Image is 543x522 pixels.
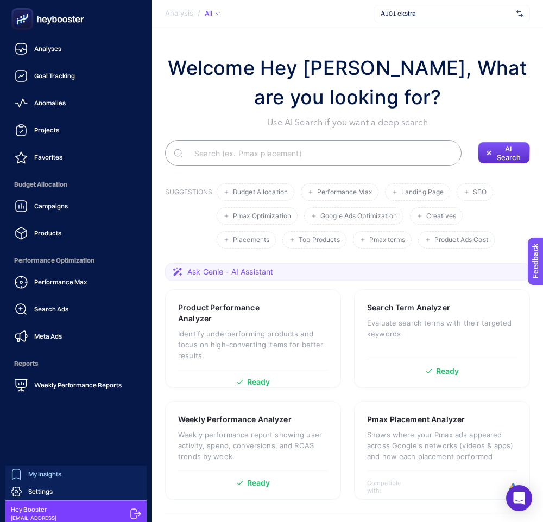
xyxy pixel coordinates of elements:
[233,188,288,196] span: Budget Allocation
[178,328,328,361] p: Identify underperforming products and focus on high-converting items for better results.
[516,8,523,19] img: svg%3e
[205,9,220,18] div: All
[165,289,341,388] a: Product Performance AnalyzerIdentify underperforming products and focus on high-converting items ...
[34,229,61,238] span: Products
[506,485,532,511] div: Open Intercom Messenger
[34,381,122,390] span: Weekly Performance Reports
[165,53,530,112] h1: Welcome Hey [PERSON_NAME], What are you looking for?
[367,414,465,425] h3: Pmax Placement Analyzer
[187,266,273,277] span: Ask Genie - AI Assistant
[9,250,143,271] span: Performance Optimization
[434,236,488,244] span: Product Ads Cost
[299,236,339,244] span: Top Products
[11,514,56,522] span: [EMAIL_ADDRESS]
[233,236,269,244] span: Placements
[34,278,87,287] span: Performance Max
[9,195,143,217] a: Campaigns
[436,367,459,375] span: Ready
[198,9,200,17] span: /
[186,138,453,168] input: Search
[34,44,61,53] span: Analyses
[9,147,143,168] a: Favorites
[9,374,143,396] a: Weekly Performance Reports
[426,212,456,220] span: Creatives
[165,188,212,249] h3: SUGGESTIONS
[7,3,41,12] span: Feedback
[178,414,292,425] h3: Weekly Performance Analyzer
[367,317,517,339] p: Evaluate search terms with their targeted keywords
[233,212,291,220] span: Pmax Optimization
[367,479,416,494] span: Compatible with:
[9,38,143,60] a: Analyses
[9,119,143,141] a: Projects
[5,483,147,500] a: Settings
[165,401,341,500] a: Weekly Performance AnalyzerWeekly performance report showing user activity, spend, conversions, a...
[478,142,530,164] button: AI Search
[34,99,66,107] span: Anomalies
[367,302,450,313] h3: Search Term Analyzer
[473,188,486,196] span: SEO
[9,353,143,374] span: Reports
[34,72,75,80] span: Goal Tracking
[34,332,62,341] span: Meta Ads
[354,289,530,388] a: Search Term AnalyzerEvaluate search terms with their targeted keywordsReady
[354,401,530,500] a: Pmax Placement AnalyzerShows where your Pmax ads appeared across Google's networks (videos & apps...
[34,305,68,314] span: Search Ads
[9,271,143,293] a: Performance Max
[317,188,372,196] span: Performance Max
[9,92,143,114] a: Anomalies
[247,479,270,487] span: Ready
[28,487,53,496] span: Settings
[5,466,147,483] a: My Insights
[34,153,62,162] span: Favorites
[178,302,293,324] h3: Product Performance Analyzer
[11,505,56,514] span: Hey Booster
[496,144,522,162] span: AI Search
[165,9,193,18] span: Analysis
[320,212,397,220] span: Google Ads Optimization
[367,429,517,462] p: Shows where your Pmax ads appeared across Google's networks (videos & apps) and how each placemen...
[178,429,328,462] p: Weekly performance report showing user activity, spend, conversions, and ROAS trends by week.
[9,222,143,244] a: Products
[9,174,143,195] span: Budget Allocation
[381,9,512,18] span: A101 ekstra
[9,326,143,347] a: Meta Ads
[28,470,61,479] span: My Insights
[9,298,143,320] a: Search Ads
[165,116,530,129] p: Use AI Search if you want a deep search
[247,378,270,386] span: Ready
[9,65,143,87] a: Goal Tracking
[34,126,59,135] span: Projects
[34,202,68,211] span: Campaigns
[369,236,405,244] span: Pmax terms
[401,188,444,196] span: Landing Page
